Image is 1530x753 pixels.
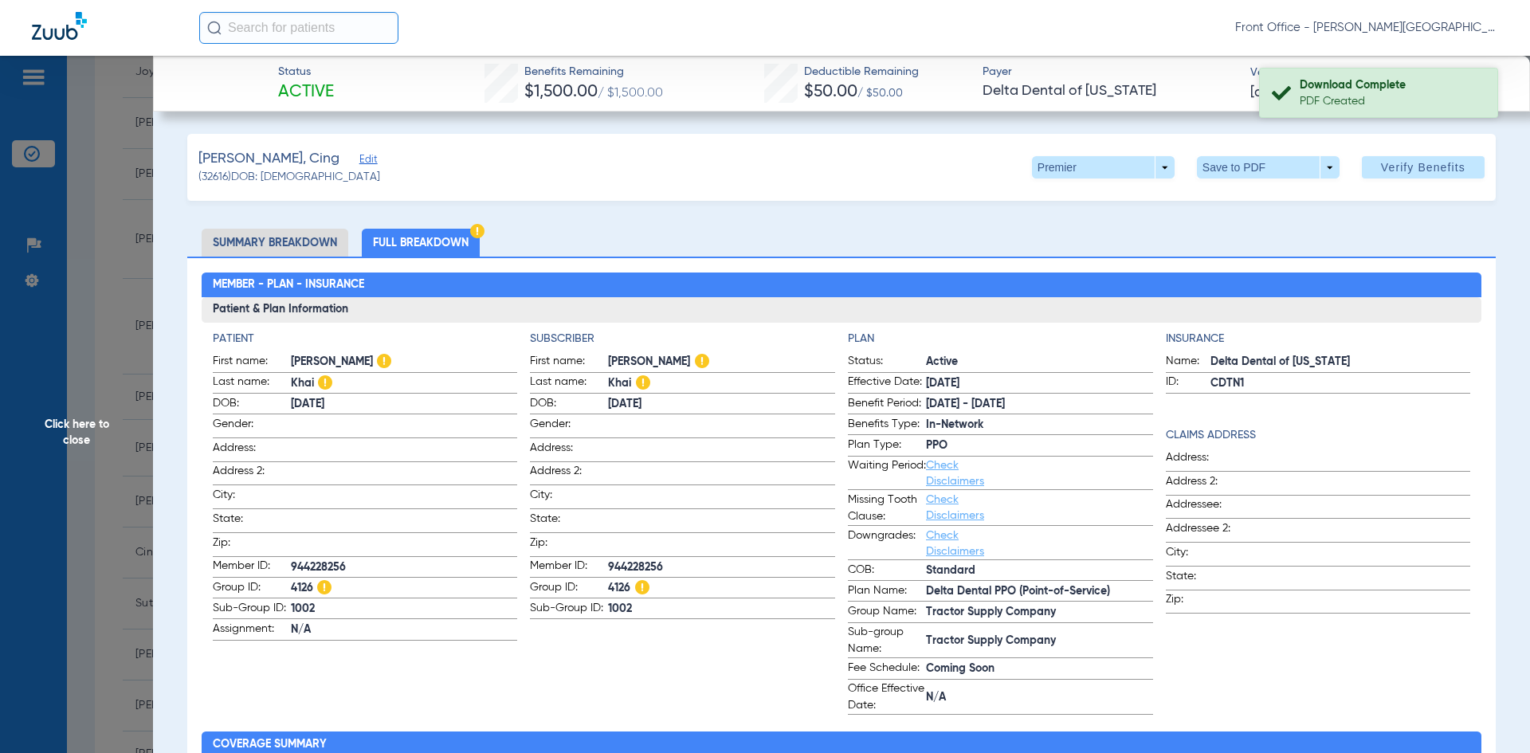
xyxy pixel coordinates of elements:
[926,530,984,557] a: Check Disclaimers
[198,169,380,186] span: (32616) DOB: [DEMOGRAPHIC_DATA]
[1166,473,1244,495] span: Address 2:
[926,689,1153,706] span: N/A
[202,297,1482,323] h3: Patient & Plan Information
[1166,427,1471,444] h4: Claims Address
[291,580,518,597] span: 4126
[362,229,480,257] li: Full Breakdown
[291,601,518,618] span: 1002
[278,81,334,104] span: Active
[213,487,291,508] span: City:
[848,374,926,393] span: Effective Date:
[213,463,291,484] span: Address 2:
[213,374,291,393] span: Last name:
[635,580,649,594] img: Hazard
[848,331,1153,347] app-breakdown-title: Plan
[848,527,926,559] span: Downgrades:
[530,374,608,393] span: Last name:
[202,229,348,257] li: Summary Breakdown
[926,354,1153,371] span: Active
[213,395,291,414] span: DOB:
[926,396,1153,413] span: [DATE] - [DATE]
[291,622,518,638] span: N/A
[213,440,291,461] span: Address:
[470,224,484,238] img: Hazard
[608,559,835,576] span: 944228256
[1166,568,1244,590] span: State:
[530,600,608,619] span: Sub-Group ID:
[848,353,926,372] span: Status:
[1450,677,1530,753] iframe: Chat Widget
[530,440,608,461] span: Address:
[530,487,608,508] span: City:
[1300,93,1484,109] div: PDF Created
[1210,354,1471,371] span: Delta Dental of [US_STATE]
[804,84,857,100] span: $50.00
[530,511,608,532] span: State:
[926,437,1153,454] span: PPO
[1166,331,1471,347] h4: Insurance
[608,580,835,597] span: 4126
[857,88,903,99] span: / $50.00
[926,494,984,521] a: Check Disclaimers
[926,633,1153,649] span: Tractor Supply Company
[1250,65,1504,81] span: Verified On
[213,600,291,619] span: Sub-Group ID:
[926,583,1153,600] span: Delta Dental PPO (Point-of-Service)
[278,64,334,80] span: Status
[608,601,835,618] span: 1002
[213,331,518,347] h4: Patient
[213,579,291,598] span: Group ID:
[848,680,926,714] span: Office Effective Date:
[1032,156,1175,178] button: Premier
[202,273,1482,298] h2: Member - Plan - Insurance
[1235,20,1498,36] span: Front Office - [PERSON_NAME][GEOGRAPHIC_DATA] Dental Care
[213,416,291,437] span: Gender:
[848,416,926,435] span: Benefits Type:
[530,395,608,414] span: DOB:
[1166,374,1210,393] span: ID:
[695,354,709,368] img: Hazard
[608,375,835,392] span: Khai
[524,84,598,100] span: $1,500.00
[1166,544,1244,566] span: City:
[317,580,331,594] img: Hazard
[608,396,835,413] span: [DATE]
[530,331,835,347] h4: Subscriber
[926,460,984,487] a: Check Disclaimers
[1381,161,1465,174] span: Verify Benefits
[199,12,398,44] input: Search for patients
[291,396,518,413] span: [DATE]
[291,559,518,576] span: 944228256
[213,511,291,532] span: State:
[848,457,926,489] span: Waiting Period:
[926,563,1153,579] span: Standard
[1166,591,1244,613] span: Zip:
[1210,375,1471,392] span: CDTN1
[608,354,835,371] span: [PERSON_NAME]
[926,604,1153,621] span: Tractor Supply Company
[359,154,374,169] span: Edit
[318,375,332,390] img: Hazard
[983,81,1237,101] span: Delta Dental of [US_STATE]
[530,579,608,598] span: Group ID:
[1250,83,1312,103] span: [DATE]
[1300,77,1484,93] div: Download Complete
[848,624,926,657] span: Sub-group Name:
[1197,156,1340,178] button: Save to PDF
[636,375,650,390] img: Hazard
[198,149,339,169] span: [PERSON_NAME], Cing
[848,582,926,602] span: Plan Name:
[213,621,291,640] span: Assignment:
[848,562,926,581] span: COB:
[1166,496,1244,518] span: Addressee:
[1362,156,1485,178] button: Verify Benefits
[926,661,1153,677] span: Coming Soon
[524,64,663,80] span: Benefits Remaining
[377,354,391,368] img: Hazard
[848,437,926,456] span: Plan Type:
[213,353,291,372] span: First name:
